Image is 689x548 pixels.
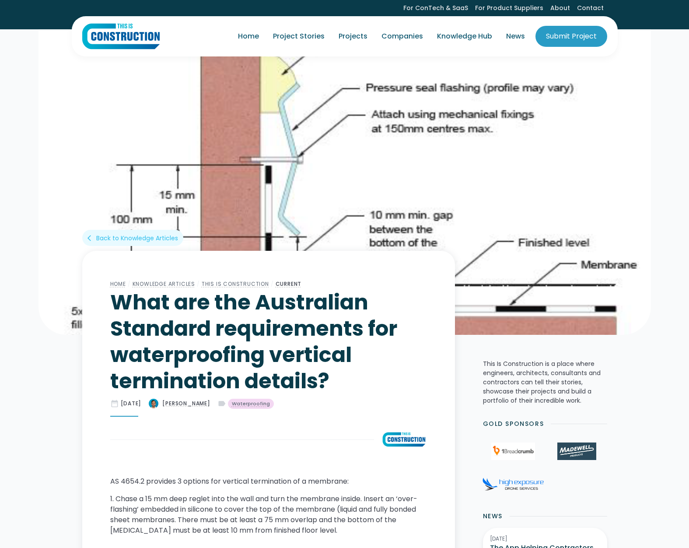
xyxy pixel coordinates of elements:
div: / [195,279,202,289]
a: Home [231,24,266,49]
img: High Exposure [483,478,544,491]
div: arrow_back_ios [87,234,94,242]
div: date_range [110,399,119,408]
div: [PERSON_NAME] [162,400,210,407]
img: What are the Australian Standard requirements for waterproofing vertical termination details? [381,431,427,448]
h1: What are the Australian Standard requirements for waterproofing vertical termination details? [110,289,427,394]
a: Current [276,280,302,288]
img: What are the Australian Standard requirements for waterproofing vertical termination details? [38,28,651,335]
div: Back to Knowledge Articles [96,234,178,242]
h2: Gold Sponsors [483,419,544,429]
div: [DATE] [121,400,142,407]
a: Knowledge Hub [430,24,499,49]
a: Waterproofing [228,399,274,409]
div: Waterproofing [232,400,270,407]
img: Madewell Products [557,443,596,460]
img: This Is Construction Logo [82,23,160,49]
h2: News [483,512,503,521]
a: Submit Project [535,26,607,47]
a: home [82,23,160,49]
a: Home [110,280,126,288]
div: label [217,399,226,408]
a: Companies [374,24,430,49]
a: arrow_back_iosBack to Knowledge Articles [82,230,183,246]
a: Knowledge Articles [133,280,195,288]
img: 1Breadcrumb [491,443,535,460]
p: 1. Chase a 15 mm deep reglet into the wall and turn the membrane inside. Insert an ‘over-flashing... [110,494,427,536]
div: [DATE] [490,535,600,543]
div: / [269,279,276,289]
a: This Is Construction [202,280,269,288]
div: / [126,279,133,289]
p: AS 4654.2 provides 3 options for vertical termination of a membrane: [110,476,427,487]
a: News [499,24,532,49]
a: [PERSON_NAME] [148,398,210,409]
img: What are the Australian Standard requirements for waterproofing vertical termination details? [148,398,159,409]
div: Submit Project [546,31,597,42]
a: Projects [332,24,374,49]
a: Project Stories [266,24,332,49]
p: This Is Construction is a place where engineers, architects, consultants and contractors can tell... [483,359,607,405]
